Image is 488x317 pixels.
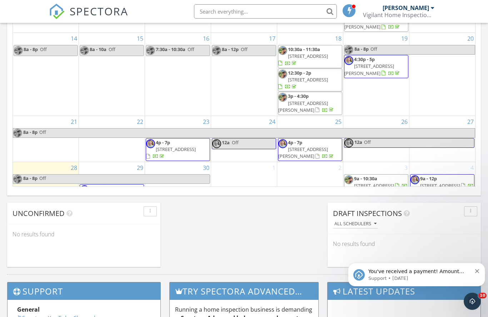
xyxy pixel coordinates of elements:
[49,10,128,25] a: SPECTORA
[23,27,126,34] p: Message from Support, sent 2d ago
[278,69,342,92] a: 12:30p - 2p [STREET_ADDRESS]
[288,70,311,76] span: 12:30p - 2p
[409,33,475,116] td: Go to September 20, 2025
[278,146,328,159] span: [STREET_ADDRESS][PERSON_NAME]
[337,162,343,173] a: Go to October 2, 2025
[80,185,89,194] img: img_2123.jpg
[333,219,378,229] button: All schedulers
[334,221,377,226] div: All schedulers
[288,46,320,52] span: 10:30a - 11:30a
[40,46,47,52] span: Off
[344,139,353,147] img: img_2123.jpg
[464,293,481,310] iframe: Intercom live chat
[13,208,65,218] span: Unconfirmed
[268,116,277,127] a: Go to September 24, 2025
[23,21,124,97] span: You've received a payment! Amount $395.00 Fee $3.99 Net $391.01 Transaction # pi_3SBpCqK7snlDGpRF...
[277,116,343,162] td: Go to September 25, 2025
[146,139,155,148] img: img_2123.jpg
[13,33,79,116] td: Go to September 14, 2025
[344,174,408,190] a: 9a - 10:30a [STREET_ADDRESS]
[278,93,335,113] a: 3p - 4:30p [STREET_ADDRESS][PERSON_NAME]
[410,175,419,184] img: img_2123.jpg
[268,33,277,44] a: Go to September 17, 2025
[188,46,194,52] span: Off
[212,139,221,148] img: img_2123.jpg
[69,116,79,127] a: Go to September 21, 2025
[278,92,342,115] a: 3p - 4:30p [STREET_ADDRESS][PERSON_NAME]
[420,182,460,189] span: [STREET_ADDRESS]
[278,138,342,161] a: 4p - 7p [STREET_ADDRESS][PERSON_NAME]
[145,116,211,162] td: Go to September 23, 2025
[194,4,337,19] input: Search everything...
[146,138,210,161] a: 4p - 7p [STREET_ADDRESS]
[278,70,287,79] img: img_6259.jpg
[49,4,65,19] img: The Best Home Inspection Software - Spectora
[211,116,277,162] td: Go to September 24, 2025
[288,93,309,99] span: 3p - 4:30p
[7,225,160,244] div: No results found
[135,116,145,127] a: Go to September 22, 2025
[343,162,409,208] td: Go to October 3, 2025
[278,139,287,148] img: img_2123.jpg
[90,46,106,52] span: 8a - 10a
[222,139,230,146] span: 12a
[135,33,145,44] a: Go to September 15, 2025
[410,174,474,190] a: 9a - 12p [STREET_ADDRESS]
[170,282,318,300] h3: Try spectora advanced [DATE]
[277,33,343,116] td: Go to September 18, 2025
[354,175,408,188] a: 9a - 10:30a [STREET_ADDRESS]
[278,46,328,66] a: 10:30a - 11:30a [STREET_ADDRESS]
[17,306,40,313] strong: General
[211,162,277,208] td: Go to October 1, 2025
[363,11,434,19] div: Vigilant Home Inspections LLC
[278,46,287,55] img: img_6259.jpg
[14,46,23,55] img: img_6259.jpg
[466,33,475,44] a: Go to September 20, 2025
[13,116,79,162] td: Go to September 21, 2025
[24,46,38,52] span: 8a - 8p
[156,46,185,52] span: 7:30a - 10:30a
[145,162,211,208] td: Go to September 30, 2025
[201,116,211,127] a: Go to September 23, 2025
[80,185,130,205] a: 4p - 5p
[400,33,409,44] a: Go to September 19, 2025
[469,162,475,173] a: Go to October 4, 2025
[271,162,277,173] a: Go to October 1, 2025
[354,56,375,62] span: 4:30p - 5p
[241,46,248,52] span: Off
[354,45,369,54] span: 8a - 8p
[345,248,488,298] iframe: Intercom notifications message
[409,162,475,208] td: Go to October 4, 2025
[109,46,115,52] span: Off
[278,139,335,159] a: 4p - 7p [STREET_ADDRESS][PERSON_NAME]
[135,162,145,173] a: Go to September 29, 2025
[343,116,409,162] td: Go to September 26, 2025
[80,184,144,207] a: 4p - 5p
[466,116,475,127] a: Go to September 27, 2025
[39,175,46,181] span: Off
[80,46,89,55] img: img_6259.jpg
[383,4,429,11] div: [PERSON_NAME]
[344,56,353,65] img: img_2123.jpg
[328,234,481,253] div: No results found
[288,76,328,83] span: [STREET_ADDRESS]
[23,175,38,183] span: 8a - 8p
[69,33,79,44] a: Go to September 14, 2025
[8,282,160,300] h3: Support
[400,116,409,127] a: Go to September 26, 2025
[212,46,221,55] img: img_6259.jpg
[278,100,328,113] span: [STREET_ADDRESS][PERSON_NAME]
[370,46,377,52] span: Off
[79,116,145,162] td: Go to September 22, 2025
[344,55,408,78] a: 4:30p - 5p [STREET_ADDRESS][PERSON_NAME]
[354,139,363,147] span: 12a
[69,162,79,173] a: Go to September 28, 2025
[328,282,480,300] h3: Latest Updates
[403,162,409,173] a: Go to October 3, 2025
[130,20,135,25] button: Dismiss notification
[344,175,353,184] img: img_6259.jpg
[344,63,394,76] span: [STREET_ADDRESS][PERSON_NAME]
[145,33,211,116] td: Go to September 16, 2025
